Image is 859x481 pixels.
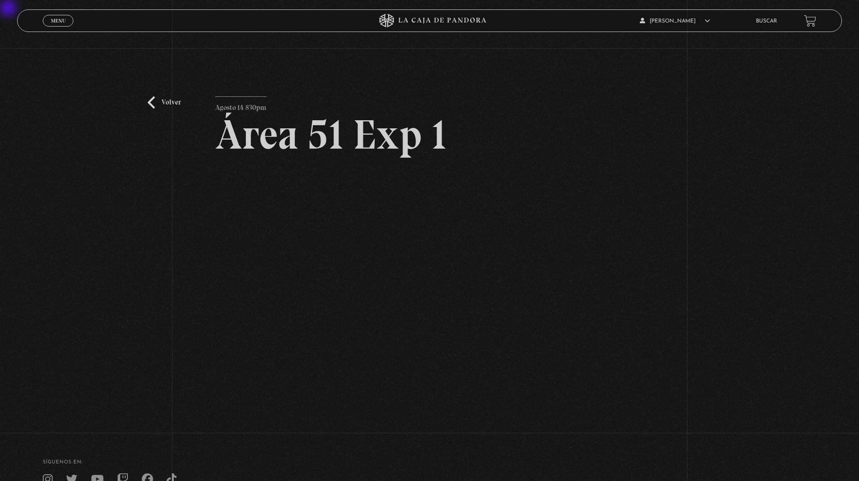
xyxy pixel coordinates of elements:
[215,169,644,410] iframe: Dailymotion video player – PROGRAMA - AREA 51 - 14 DE AGOSTO
[51,18,66,23] span: Menu
[43,460,816,465] h4: SÍguenos en:
[148,96,181,109] a: Volver
[756,18,777,24] a: Buscar
[640,18,710,24] span: [PERSON_NAME]
[804,15,816,27] a: View your shopping cart
[215,96,267,114] p: Agosto 14 830pm
[48,26,69,32] span: Cerrar
[215,114,644,155] h2: Área 51 Exp 1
